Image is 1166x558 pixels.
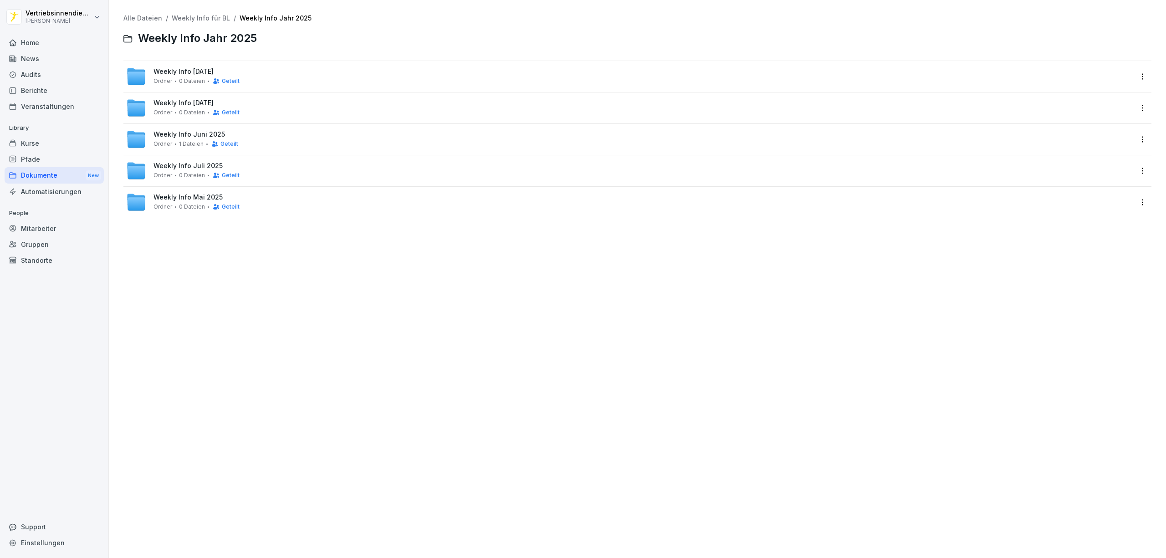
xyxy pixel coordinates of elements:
p: [PERSON_NAME] [26,18,92,24]
a: Weekly Info Juni 2025Ordner1 DateienGeteilt [126,129,1132,149]
div: Dokumente [5,167,104,184]
span: Geteilt [222,109,240,116]
span: Ordner [153,109,172,116]
span: Ordner [153,204,172,210]
span: 0 Dateien [179,109,205,116]
a: Standorte [5,252,104,268]
a: Automatisierungen [5,184,104,200]
a: Alle Dateien [123,14,162,22]
a: Weekly Info Mai 2025Ordner0 DateienGeteilt [126,192,1132,212]
span: Geteilt [222,78,240,84]
a: Weekly Info Juli 2025Ordner0 DateienGeteilt [126,161,1132,181]
span: Geteilt [220,141,238,147]
a: Mitarbeiter [5,220,104,236]
span: / [166,15,168,22]
span: Ordner [153,141,172,147]
span: Weekly Info Juli 2025 [153,162,223,170]
span: Weekly Info Mai 2025 [153,194,223,201]
a: Berichte [5,82,104,98]
span: 1 Dateien [179,141,204,147]
span: / [234,15,236,22]
span: Ordner [153,78,172,84]
span: 0 Dateien [179,78,205,84]
span: Weekly Info Juni 2025 [153,131,225,138]
a: Einstellungen [5,535,104,551]
a: News [5,51,104,67]
span: Ordner [153,172,172,179]
div: Support [5,519,104,535]
a: Weekly Info [DATE]Ordner0 DateienGeteilt [126,98,1132,118]
a: DokumenteNew [5,167,104,184]
div: New [86,170,101,181]
p: People [5,206,104,220]
a: Weekly Info für BL [172,14,230,22]
span: 0 Dateien [179,172,205,179]
a: Home [5,35,104,51]
span: Weekly Info Jahr 2025 [138,32,257,45]
a: Audits [5,67,104,82]
a: Gruppen [5,236,104,252]
a: Weekly Info Jahr 2025 [240,14,312,22]
a: Weekly Info [DATE]Ordner0 DateienGeteilt [126,67,1132,87]
a: Veranstaltungen [5,98,104,114]
span: Weekly Info [DATE] [153,68,214,76]
span: 0 Dateien [179,204,205,210]
p: Library [5,121,104,135]
p: Vertriebsinnendienst [26,10,92,17]
a: Pfade [5,151,104,167]
span: Geteilt [222,172,240,179]
span: Geteilt [222,204,240,210]
span: Weekly Info [DATE] [153,99,214,107]
a: Kurse [5,135,104,151]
